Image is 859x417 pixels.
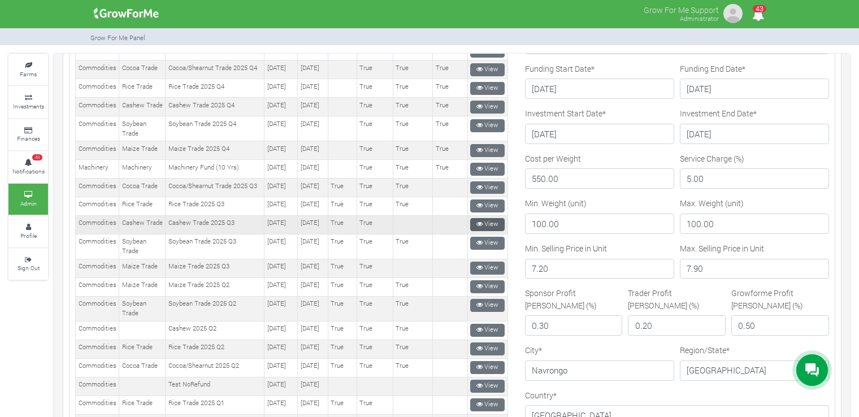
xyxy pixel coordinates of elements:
td: True [328,259,357,277]
td: [DATE] [298,197,328,215]
a: View [470,199,505,212]
td: Rice Trade 2025 Q3 [166,197,264,215]
td: True [357,215,393,234]
td: [DATE] [264,377,298,396]
label: Growforme Profit [PERSON_NAME] (%) [731,287,829,311]
td: True [433,79,468,98]
label: Trader Profit [PERSON_NAME] (%) [628,287,726,311]
a: View [470,324,505,337]
td: Commodities [76,296,119,321]
td: [DATE] [264,234,298,259]
span: 43 [753,5,766,12]
a: View [470,218,505,231]
small: Grow For Me Panel [90,33,145,42]
td: True [357,396,393,414]
a: Sign Out [8,249,48,280]
td: True [433,141,468,160]
td: True [433,116,468,141]
td: Commodities [76,179,119,197]
td: [DATE] [264,296,298,321]
td: True [393,277,432,296]
td: Commodities [76,215,119,234]
td: Cocoa/Shearnut Trade 2025 Q3 [166,179,264,197]
a: Admin [8,184,48,215]
label: Min. Selling Price in Unit [525,242,607,254]
td: True [393,358,432,377]
td: True [393,160,432,179]
td: True [357,321,393,340]
a: 43 [747,11,769,21]
td: Rice Trade [119,396,166,414]
a: View [470,163,505,176]
td: True [328,197,357,215]
a: 43 Notifications [8,151,48,183]
img: growforme image [90,2,163,25]
td: True [328,396,357,414]
label: Min. Weight (unit) [525,197,587,209]
td: Test NoRefund [166,377,264,396]
td: True [357,60,393,79]
td: [DATE] [264,179,298,197]
td: [DATE] [298,116,328,141]
td: [DATE] [264,396,298,414]
a: View [470,237,505,250]
td: True [357,179,393,197]
td: Maize Trade 2025 Q3 [166,259,264,277]
td: Commodities [76,321,119,340]
small: Investments [13,102,44,110]
td: True [328,179,357,197]
td: Rice Trade [119,340,166,358]
td: Commodities [76,396,119,414]
td: Commodities [76,116,119,141]
td: True [357,98,393,116]
td: Rice Trade 2025 Q4 [166,79,264,98]
td: True [393,179,432,197]
label: Region/State [680,344,730,356]
small: Sign Out [18,264,40,272]
td: [DATE] [298,79,328,98]
td: True [357,277,393,296]
a: View [470,144,505,157]
td: Commodities [76,377,119,396]
td: True [328,321,357,340]
a: View [470,262,505,275]
label: Max. Weight (unit) [680,197,744,209]
td: [DATE] [264,160,298,179]
img: growforme image [722,2,744,25]
td: [DATE] [264,141,298,160]
p: Grow For Me Support [644,2,719,16]
td: Soybean Trade [119,296,166,321]
a: View [470,299,505,312]
td: Maize Trade 2025 Q2 [166,277,264,296]
label: Funding End Date [680,63,745,75]
a: View [470,280,505,293]
td: Cocoa/Shearnut Trade 2025 Q4 [166,60,264,79]
a: View [470,119,505,132]
label: Max. Selling Price in Unit [680,242,764,254]
td: Maize Trade [119,277,166,296]
td: [DATE] [298,358,328,377]
td: Soybean Trade 2025 Q4 [166,116,264,141]
td: True [393,60,432,79]
td: Cocoa/Shearnut 2025 Q2 [166,358,264,377]
small: Farms [20,70,37,78]
td: True [357,259,393,277]
td: Machinery [119,160,166,179]
td: True [328,340,357,358]
td: [DATE] [264,197,298,215]
td: True [393,98,432,116]
td: [DATE] [298,234,328,259]
td: [DATE] [298,215,328,234]
td: True [433,60,468,79]
td: True [393,197,432,215]
td: Maize Trade [119,259,166,277]
td: True [393,116,432,141]
td: True [328,277,357,296]
td: True [357,197,393,215]
a: View [470,63,505,76]
td: True [328,358,357,377]
td: True [357,296,393,321]
a: Finances [8,119,48,150]
td: [DATE] [298,141,328,160]
td: [DATE] [264,98,298,116]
